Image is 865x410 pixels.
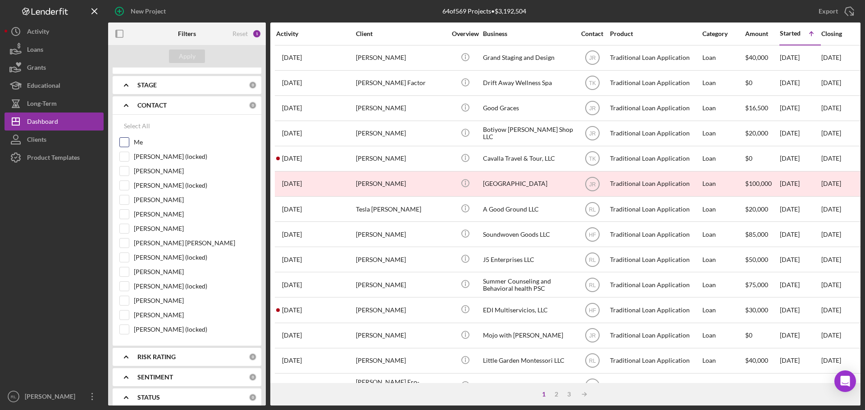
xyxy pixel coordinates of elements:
[610,147,700,171] div: Traditional Loan Application
[356,46,446,70] div: [PERSON_NAME]
[27,113,58,133] div: Dashboard
[282,281,302,288] time: 2025-07-11 01:17
[589,282,596,288] text: RL
[119,117,155,135] button: Select All
[745,30,779,37] div: Amount
[249,373,257,381] div: 0
[134,267,255,276] label: [PERSON_NAME]
[5,59,104,77] button: Grants
[356,298,446,322] div: [PERSON_NAME]
[702,172,744,196] div: Loan
[483,71,573,95] div: Drift Away Wellness Spa
[27,41,43,61] div: Loans
[134,239,255,248] label: [PERSON_NAME] [PERSON_NAME]
[589,206,596,212] text: RL
[821,356,841,364] time: [DATE]
[27,131,46,151] div: Clients
[5,77,104,95] button: Educational
[5,149,104,167] a: Product Templates
[745,374,779,398] div: $20,000
[249,81,257,89] div: 0
[702,30,744,37] div: Category
[702,222,744,246] div: Loan
[23,387,81,408] div: [PERSON_NAME]
[483,122,573,145] div: Botiyow [PERSON_NAME] Shop LLC
[483,197,573,221] div: A Good Ground LLC
[780,248,820,271] div: [DATE]
[356,122,446,145] div: [PERSON_NAME]
[137,102,167,109] b: CONTACT
[27,95,57,115] div: Long-Term
[819,2,838,20] div: Export
[610,273,700,297] div: Traditional Loan Application
[610,71,700,95] div: Traditional Loan Application
[610,30,700,37] div: Product
[780,298,820,322] div: [DATE]
[780,30,801,37] div: Started
[745,71,779,95] div: $0
[821,104,841,112] time: [DATE]
[442,8,526,15] div: 64 of 569 Projects • $3,192,504
[610,122,700,145] div: Traditional Loan Application
[249,393,257,401] div: 0
[610,222,700,246] div: Traditional Loan Application
[563,391,575,398] div: 3
[5,113,104,131] a: Dashboard
[821,54,841,61] time: [DATE]
[610,298,700,322] div: Traditional Loan Application
[169,50,205,63] button: Apply
[5,95,104,113] button: Long-Term
[5,23,104,41] a: Activity
[179,50,196,63] div: Apply
[780,222,820,246] div: [DATE]
[702,46,744,70] div: Loan
[610,248,700,271] div: Traditional Loan Application
[821,382,841,389] time: [DATE]
[610,172,700,196] div: Traditional Loan Application
[282,206,302,213] time: 2025-07-09 19:24
[780,96,820,120] div: [DATE]
[252,29,261,38] div: 1
[483,374,573,398] div: Midnight and Moonlight LLC
[134,181,255,190] label: [PERSON_NAME] (locked)
[356,273,446,297] div: [PERSON_NAME]
[27,23,49,43] div: Activity
[282,130,302,137] time: 2025-02-22 21:38
[137,353,176,360] b: RISK RATING
[27,77,60,97] div: Educational
[134,325,255,334] label: [PERSON_NAME] (locked)
[702,273,744,297] div: Loan
[821,306,841,314] time: [DATE]
[282,155,302,162] time: 2025-06-06 23:00
[702,96,744,120] div: Loan
[356,324,446,347] div: [PERSON_NAME]
[483,147,573,171] div: Cavalla Travel & Tour, LLC
[483,172,573,196] div: [GEOGRAPHIC_DATA]
[745,298,779,322] div: $30,000
[589,80,596,86] text: TK
[11,394,17,399] text: RL
[27,59,46,79] div: Grants
[134,224,255,233] label: [PERSON_NAME]
[131,2,166,20] div: New Project
[821,180,841,187] time: [DATE]
[745,172,779,196] div: $100,000
[282,104,302,112] time: 2025-04-22 19:13
[821,154,841,162] time: [DATE]
[780,172,820,196] div: [DATE]
[745,96,779,120] div: $16,500
[137,394,160,401] b: STATUS
[137,374,173,381] b: SENTIMENT
[702,197,744,221] div: Loan
[780,147,820,171] div: [DATE]
[282,54,302,61] time: 2025-02-12 19:32
[483,30,573,37] div: Business
[356,147,446,171] div: [PERSON_NAME]
[134,296,255,305] label: [PERSON_NAME]
[702,298,744,322] div: Loan
[448,30,482,37] div: Overview
[589,333,596,339] text: JR
[702,349,744,373] div: Loan
[550,391,563,398] div: 2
